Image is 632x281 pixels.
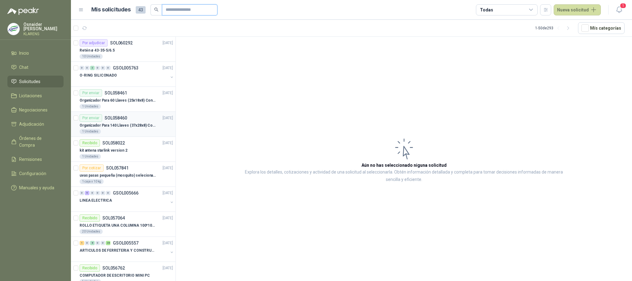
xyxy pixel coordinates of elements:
p: SOL056762 [102,266,125,270]
span: Remisiones [19,156,42,163]
span: Chat [19,64,28,71]
p: SOL057064 [102,216,125,220]
a: Inicio [7,47,64,59]
span: Órdenes de Compra [19,135,58,149]
div: 1 Unidades [80,154,101,159]
p: Organizador Para 140 Llaves (37x28x8) Con Cerradura [80,123,156,128]
a: Manuales y ayuda [7,182,64,194]
p: [DATE] [163,40,173,46]
span: Adjudicación [19,121,44,128]
p: [DATE] [163,190,173,196]
div: 0 [80,66,84,70]
div: 0 [101,191,105,195]
p: [DATE] [163,90,173,96]
p: [DATE] [163,165,173,171]
p: SOL060292 [110,41,133,45]
h3: Aún no has seleccionado niguna solicitud [361,162,447,169]
div: 0 [90,191,95,195]
div: Recibido [80,214,100,222]
span: Inicio [19,50,29,57]
a: Adjudicación [7,118,64,130]
div: Recibido [80,264,100,272]
a: Por cotizarSOL057841[DATE] uvas pasas pequeña (mosquito) selecionada1 caja x 10 kg [71,162,176,187]
a: Remisiones [7,153,64,165]
p: ARTICULOS DE FERRETERIA Y CONSTRUCCION EN GENERAL [80,248,156,254]
div: Por enviar [80,114,102,122]
span: 1 [620,3,626,9]
span: Configuración [19,170,46,177]
p: LINEA ELECTRICA [80,198,112,203]
div: 0 [80,191,84,195]
a: Por enviarSOL058460[DATE] Organizador Para 140 Llaves (37x28x8) Con Cerradura1 Unidades [71,112,176,137]
div: 0 [106,66,110,70]
p: SOL057841 [106,166,129,170]
span: Licitaciones [19,92,42,99]
div: Recibido [80,139,100,147]
div: 1 - 50 de 293 [535,23,573,33]
span: search [154,7,159,12]
h1: Mis solicitudes [91,5,131,14]
p: ROLLO ETIQUETA UNA COLUMNA 100*100*500un [80,223,156,229]
div: 28 [106,241,110,245]
p: KLARENS [23,32,64,36]
a: Licitaciones [7,90,64,102]
button: Mís categorías [578,22,625,34]
a: RecibidoSOL058022[DATE] kit antena starlink version 21 Unidades [71,137,176,162]
div: 0 [101,241,105,245]
div: 1 [80,241,84,245]
p: GSOL005666 [113,191,138,195]
div: Por cotizar [80,164,104,172]
div: Por enviar [80,89,102,97]
button: 1 [613,4,625,15]
div: 1 Unidades [80,104,101,109]
button: Nueva solicitud [554,4,601,15]
p: [DATE] [163,65,173,71]
p: Osnaider [PERSON_NAME] [23,22,64,31]
p: GSOL005557 [113,241,138,245]
a: Negociaciones [7,104,64,116]
span: Negociaciones [19,107,48,113]
p: Explora los detalles, cotizaciones y actividad de una solicitud al seleccionarla. Obtén informaci... [238,169,570,183]
div: Todas [480,6,493,13]
span: Manuales y ayuda [19,184,54,191]
a: Configuración [7,168,64,179]
div: 5 [85,191,89,195]
div: 0 [85,66,89,70]
a: 1 0 8 0 0 28 GSOL005557[DATE] ARTICULOS DE FERRETERIA Y CONSTRUCCION EN GENERAL [80,239,174,259]
a: Solicitudes [7,76,64,87]
a: Órdenes de Compra [7,132,64,151]
p: uvas pasas pequeña (mosquito) selecionada [80,173,156,178]
p: SOL058022 [102,141,125,145]
div: 20 Unidades [80,229,103,234]
p: Retén ø 43-35-5/6.5 [80,48,115,53]
a: Por enviarSOL058461[DATE] Organizador Para 60 Llaves (25x18x8) Con Cerradura1 Unidades [71,87,176,112]
div: 3 [90,66,95,70]
p: Organizador Para 60 Llaves (25x18x8) Con Cerradura [80,98,156,103]
span: 43 [136,6,146,14]
p: SOL058461 [105,91,127,95]
p: [DATE] [163,240,173,246]
div: 0 [95,66,100,70]
p: [DATE] [163,115,173,121]
div: 0 [95,241,100,245]
div: 0 [101,66,105,70]
p: GSOL005763 [113,66,138,70]
a: Por adjudicarSOL060292[DATE] Retén ø 43-35-5/6.510 Unidades [71,37,176,62]
p: SOL058460 [105,116,127,120]
p: kit antena starlink version 2 [80,148,127,153]
div: Por adjudicar [80,39,108,47]
span: Solicitudes [19,78,40,85]
p: O-RING SILICONADO [80,73,117,78]
a: 0 5 0 0 0 0 GSOL005666[DATE] LINEA ELECTRICA [80,189,174,209]
p: COMPUTADOR DE ESCRITORIO MINI PC [80,273,150,279]
div: 8 [90,241,95,245]
p: [DATE] [163,265,173,271]
div: 1 caja x 10 kg [80,179,104,184]
p: [DATE] [163,140,173,146]
p: [DATE] [163,215,173,221]
div: 0 [106,191,110,195]
img: Company Logo [8,23,19,35]
div: 0 [85,241,89,245]
a: 0 0 3 0 0 0 GSOL005763[DATE] O-RING SILICONADO [80,64,174,84]
img: Logo peakr [7,7,39,15]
